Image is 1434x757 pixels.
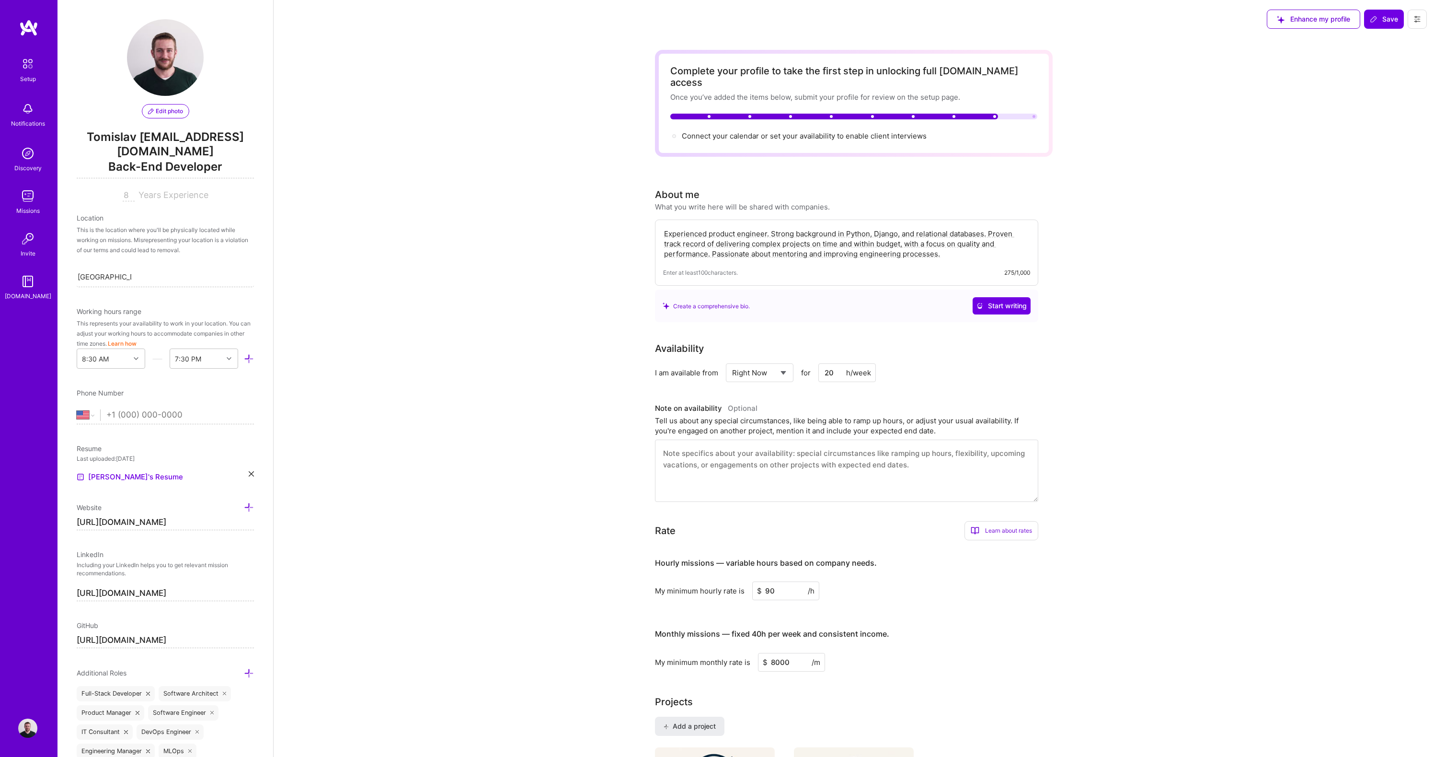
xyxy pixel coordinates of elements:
img: User Avatar [127,19,204,96]
img: setup [18,54,38,74]
i: icon Close [146,692,150,696]
img: User Avatar [18,719,37,738]
div: Create a comprehensive bio. [663,301,750,311]
div: Notifications [11,118,45,128]
span: Start writing [976,301,1027,311]
button: Enhance my profile [1267,10,1360,29]
i: icon Close [188,749,192,753]
div: Software Engineer [148,705,219,721]
div: My minimum monthly rate is [655,657,750,667]
button: Learn how [108,338,137,349]
span: Connect your calendar or set your availability to enable client interviews [682,131,927,140]
img: teamwork [18,186,37,206]
div: 275/1,000 [1004,268,1030,278]
div: DevOps Engineer [137,724,204,740]
i: icon PencilPurple [148,108,154,114]
a: [PERSON_NAME]'s Resume [77,471,183,483]
div: Tell us about any special circumstances, like being able to ramp up hours, or adjust your usual a... [655,416,1038,436]
i: icon CrystalBallWhite [976,303,983,309]
i: icon SuggestedTeams [663,303,669,309]
i: icon Close [124,730,128,734]
button: Edit photo [142,104,189,118]
div: This is the location where you'll be physically located while working on missions. Misrepresentin... [77,225,254,255]
input: XXX [752,582,819,600]
span: /m [812,657,820,667]
div: Product Manager [77,705,144,721]
img: logo [19,19,38,36]
span: Additional Roles [77,669,126,677]
div: 7:30 PM [175,354,201,364]
span: Resume [77,444,102,453]
i: icon Chevron [227,356,231,361]
div: Availability [655,341,704,356]
div: Last uploaded: [DATE] [77,454,254,464]
div: Learn about rates [964,521,1038,540]
h4: Hourly missions — variable hours based on company needs. [655,559,877,568]
button: Add a project [655,717,724,736]
input: XXX [758,653,825,672]
div: Setup [20,74,36,84]
i: icon Close [136,711,139,715]
span: Back-End Developer [77,159,254,178]
span: Phone Number [77,389,124,397]
i: icon Close [146,749,150,753]
div: Invite [21,248,35,258]
i: icon HorizontalInLineDivider [152,354,162,364]
span: Add a project [664,722,716,731]
input: XX [123,190,135,201]
div: I am available from [655,368,718,378]
span: Working hours range [77,307,141,315]
div: IT Consultant [77,724,133,740]
button: Start writing [973,297,1031,314]
button: Save [1364,10,1404,29]
div: Software Architect [159,686,231,701]
div: Note on availability [655,401,757,416]
img: bell [18,99,37,118]
div: Projects [655,695,693,709]
input: +1 (000) 000-0000 [106,401,254,429]
i: icon Close [210,711,214,715]
span: $ [763,657,768,667]
div: What you write here will be shared with companies. [655,202,830,212]
span: Optional [728,404,757,413]
div: h/week [846,368,871,378]
a: User Avatar [16,719,40,738]
input: XX [818,363,876,382]
span: Edit photo [148,107,183,116]
span: /h [808,586,815,596]
textarea: Experienced product engineer. Strong background in Python, Django, and relational databases. Prov... [663,228,1030,260]
span: $ [757,586,762,596]
span: GitHub [77,621,98,629]
span: LinkedIn [77,550,103,559]
i: icon Close [223,692,227,696]
h4: Monthly missions — fixed 40h per week and consistent income. [655,629,889,639]
img: discovery [18,144,37,163]
div: [DOMAIN_NAME] [5,291,51,301]
div: Complete your profile to take the first step in unlocking full [DOMAIN_NAME] access [670,65,1037,88]
i: icon SuggestedTeams [1277,16,1285,23]
img: guide book [18,272,37,291]
span: Enter at least 100 characters. [663,268,738,278]
i: icon Close [195,730,199,734]
div: 8:30 AM [82,354,109,364]
div: About me [655,187,700,202]
i: icon PlusBlack [664,724,669,729]
img: Resume [77,473,84,481]
span: Website [77,503,102,512]
input: http://... [77,515,254,530]
i: icon Chevron [134,356,138,361]
div: Once you’ve added the items below, submit your profile for review on the setup page. [670,92,1037,102]
div: Discovery [14,163,42,173]
div: Full-Stack Developer [77,686,155,701]
div: Location [77,213,254,223]
span: for [801,368,811,378]
div: Missions [16,206,40,216]
span: Enhance my profile [1277,14,1350,24]
div: This represents your availability to work in your location. You can adjust your working hours to ... [77,318,254,349]
div: Rate [655,524,676,538]
div: My minimum hourly rate is [655,586,745,596]
img: Invite [18,229,37,248]
i: icon Close [249,471,254,477]
span: Save [1370,14,1398,24]
p: Including your LinkedIn helps you to get relevant mission recommendations. [77,561,254,578]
